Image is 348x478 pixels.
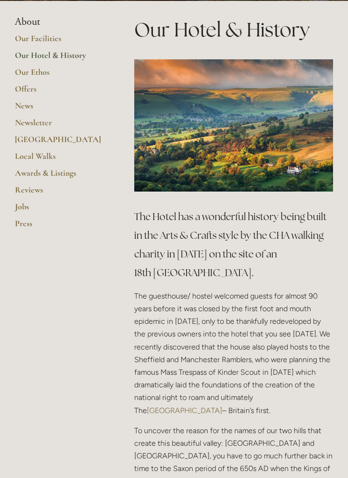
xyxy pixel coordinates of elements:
[134,207,333,282] h3: The Hotel has a wonderful history being built in the Arts & Crafts style by the CHA walking chari...
[15,185,104,201] a: Reviews
[15,218,104,235] a: Press
[15,100,104,117] a: News
[15,117,104,134] a: Newsletter
[134,290,333,417] p: The guesthouse/ hostel welcomed guests for almost 90 years before it was closed by the first foot...
[15,151,104,168] a: Local Walks
[15,67,104,84] a: Our Ethos
[15,16,104,28] li: About
[15,84,104,100] a: Offers
[15,168,104,185] a: Awards & Listings
[15,33,104,50] a: Our Facilities
[15,134,104,151] a: [GEOGRAPHIC_DATA]
[15,50,104,67] a: Our Hotel & History
[134,16,333,43] h1: Our Hotel & History
[147,406,222,415] a: [GEOGRAPHIC_DATA]
[15,201,104,218] a: Jobs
